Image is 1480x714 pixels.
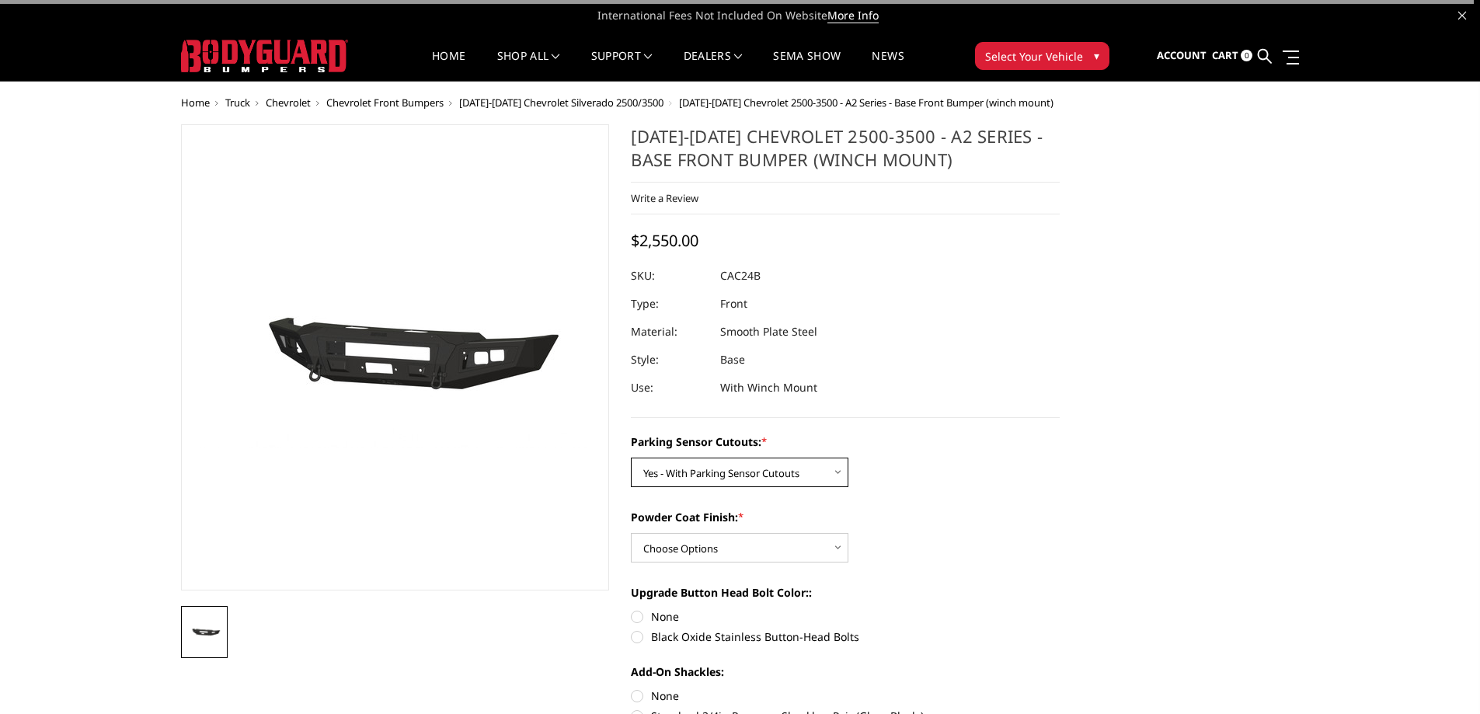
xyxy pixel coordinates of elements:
[181,40,348,72] img: BODYGUARD BUMPERS
[631,346,709,374] dt: Style:
[225,96,250,110] a: Truck
[631,434,1060,450] label: Parking Sensor Cutouts:
[720,346,745,374] dd: Base
[591,51,653,81] a: Support
[631,509,1060,525] label: Powder Coat Finish:
[631,191,698,205] a: Write a Review
[266,96,311,110] a: Chevrolet
[720,318,817,346] dd: Smooth Plate Steel
[631,290,709,318] dt: Type:
[827,8,879,23] a: More Info
[631,608,1060,625] label: None
[181,96,210,110] a: Home
[432,51,465,81] a: Home
[631,629,1060,645] label: Black Oxide Stainless Button-Head Bolts
[631,374,709,402] dt: Use:
[975,42,1109,70] button: Select Your Vehicle
[720,262,761,290] dd: CAC24B
[1402,639,1480,714] iframe: Chat Widget
[1212,35,1252,77] a: Cart 0
[631,262,709,290] dt: SKU:
[773,51,841,81] a: SEMA Show
[186,624,223,642] img: 2024-2025 Chevrolet 2500-3500 - A2 Series - Base Front Bumper (winch mount)
[181,124,610,590] a: 2024-2025 Chevrolet 2500-3500 - A2 Series - Base Front Bumper (winch mount)
[631,584,1060,601] label: Upgrade Button Head Bolt Color::
[497,51,560,81] a: shop all
[459,96,663,110] a: [DATE]-[DATE] Chevrolet Silverado 2500/3500
[720,374,817,402] dd: With Winch Mount
[1157,35,1207,77] a: Account
[631,230,698,251] span: $2,550.00
[872,51,904,81] a: News
[631,318,709,346] dt: Material:
[1094,47,1099,64] span: ▾
[1212,48,1238,62] span: Cart
[679,96,1053,110] span: [DATE]-[DATE] Chevrolet 2500-3500 - A2 Series - Base Front Bumper (winch mount)
[631,688,1060,704] label: None
[1241,50,1252,61] span: 0
[985,48,1083,64] span: Select Your Vehicle
[1157,48,1207,62] span: Account
[631,124,1060,183] h1: [DATE]-[DATE] Chevrolet 2500-3500 - A2 Series - Base Front Bumper (winch mount)
[631,663,1060,680] label: Add-On Shackles:
[684,51,743,81] a: Dealers
[326,96,444,110] a: Chevrolet Front Bumpers
[720,290,747,318] dd: Front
